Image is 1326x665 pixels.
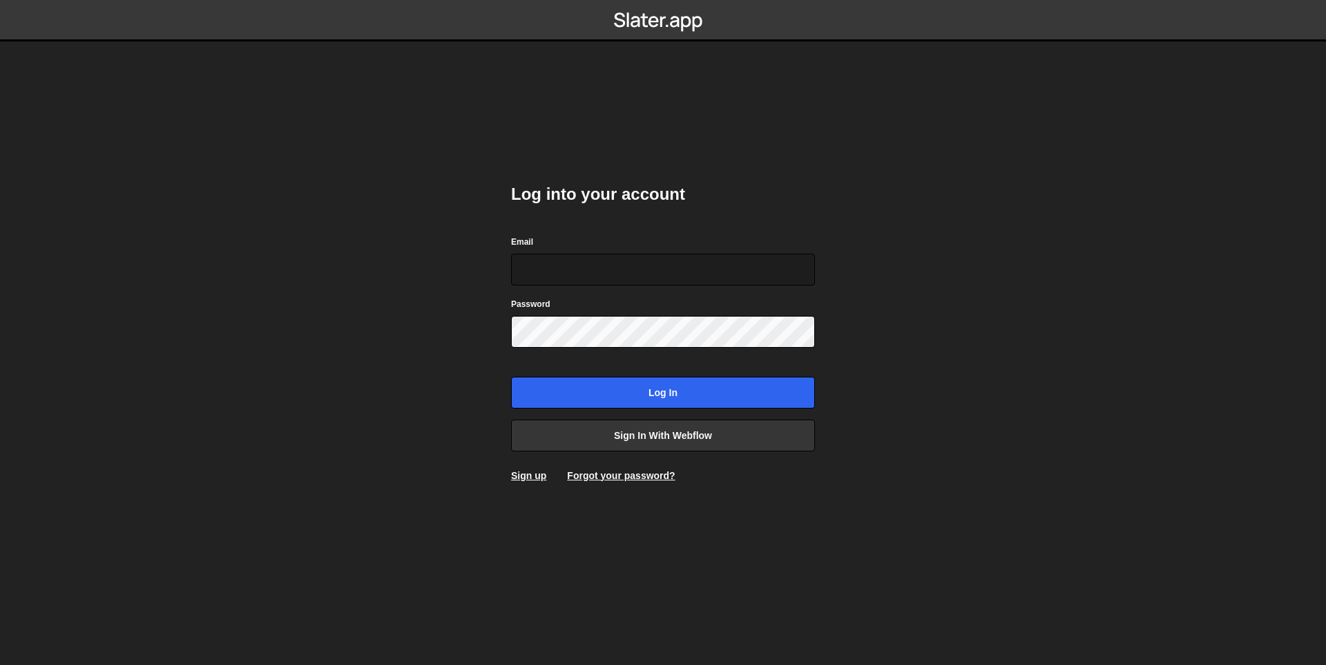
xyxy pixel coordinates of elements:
[511,235,533,249] label: Email
[511,470,546,481] a: Sign up
[511,297,550,311] label: Password
[511,377,815,409] input: Log in
[567,470,675,481] a: Forgot your password?
[511,420,815,451] a: Sign in with Webflow
[511,183,815,205] h2: Log into your account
